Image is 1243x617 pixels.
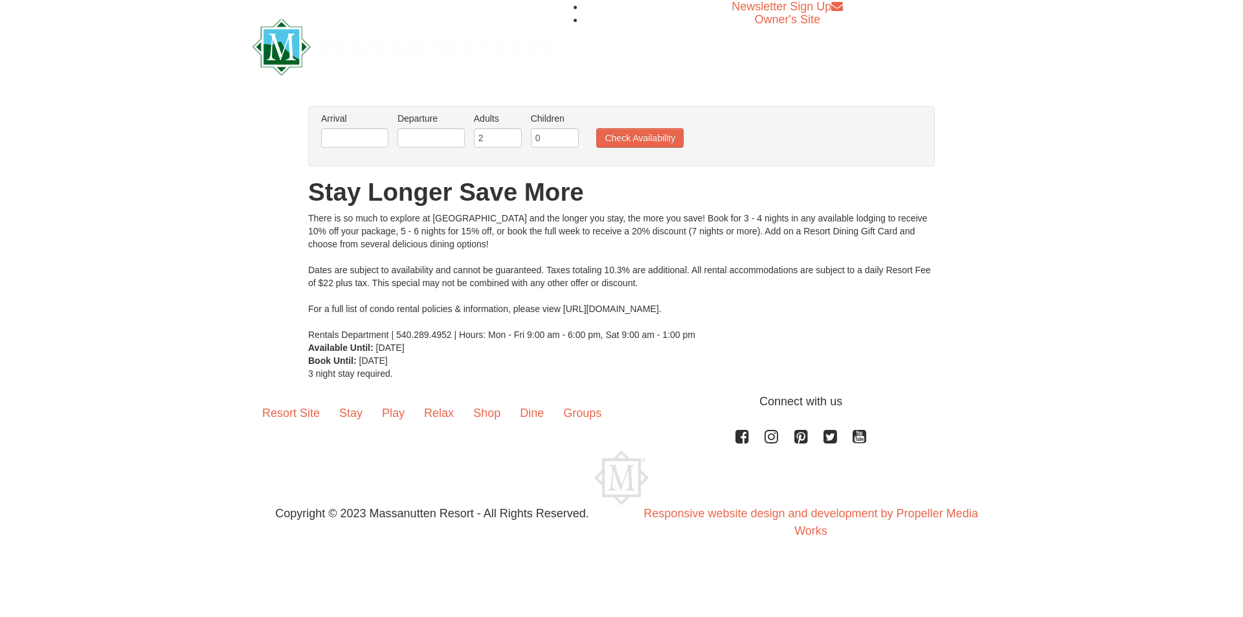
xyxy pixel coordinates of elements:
div: There is so much to explore at [GEOGRAPHIC_DATA] and the longer you stay, the more you save! Book... [308,212,935,341]
label: Children [531,112,579,125]
span: [DATE] [359,355,388,366]
a: Stay [330,393,372,433]
button: Check Availability [596,128,684,148]
label: Arrival [321,112,388,125]
a: Play [372,393,414,433]
strong: Book Until: [308,355,357,366]
span: [DATE] [376,342,405,353]
img: Massanutten Resort Logo [252,19,549,75]
a: Resort Site [252,393,330,433]
strong: Available Until: [308,342,374,353]
h1: Stay Longer Save More [308,179,935,205]
a: Owner's Site [755,13,820,26]
p: Connect with us [252,393,991,410]
a: Responsive website design and development by Propeller Media Works [644,507,978,537]
a: Massanutten Resort [252,30,549,60]
label: Departure [398,112,465,125]
a: Dine [510,393,554,433]
a: Relax [414,393,464,433]
a: Shop [464,393,510,433]
img: Massanutten Resort Logo [594,451,649,505]
p: Copyright © 2023 Massanutten Resort - All Rights Reserved. [243,505,621,522]
span: 3 night stay required. [308,368,393,379]
a: Groups [554,393,611,433]
label: Adults [474,112,522,125]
